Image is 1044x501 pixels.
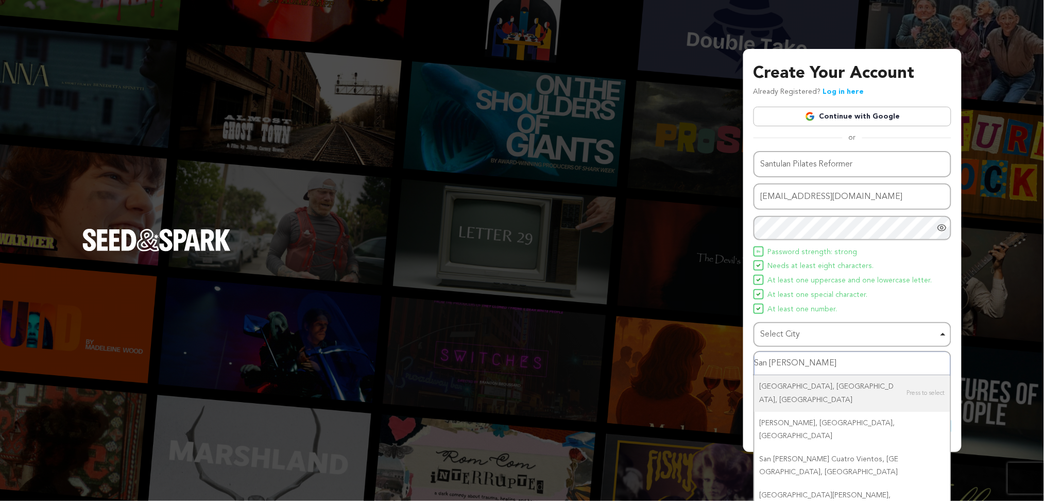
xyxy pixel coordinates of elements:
span: Needs at least eight characters. [768,260,874,273]
img: Seed&Spark Logo [82,229,231,252]
span: At least one uppercase and one lowercase letter. [768,275,932,287]
img: Seed&Spark Icon [757,307,761,311]
a: Continue with Google [754,107,951,126]
a: Log in here [823,88,864,95]
p: Already Registered? [754,86,864,98]
input: Select City [755,352,950,375]
img: Seed&Spark Icon [757,292,761,296]
a: Seed&Spark Homepage [82,229,231,272]
h3: Create Your Account [754,61,951,86]
div: [GEOGRAPHIC_DATA], [GEOGRAPHIC_DATA], [GEOGRAPHIC_DATA] [755,375,950,411]
img: Seed&Spark Icon [757,278,761,282]
div: Select City [761,327,938,342]
div: San [PERSON_NAME] Cuatro Vientos, [GEOGRAPHIC_DATA], [GEOGRAPHIC_DATA] [755,448,950,484]
div: [PERSON_NAME], [GEOGRAPHIC_DATA], [GEOGRAPHIC_DATA] [755,412,950,448]
input: Email address [754,183,951,210]
span: At least one number. [768,304,837,316]
input: Name [754,151,951,177]
img: Seed&Spark Icon [757,249,761,254]
span: At least one special character. [768,289,868,302]
a: Show password as plain text. Warning: this will display your password on the screen. [937,223,947,233]
img: Seed&Spark Icon [757,263,761,268]
img: Google logo [805,111,815,122]
span: Password strength: strong [768,246,858,259]
span: or [843,132,862,143]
